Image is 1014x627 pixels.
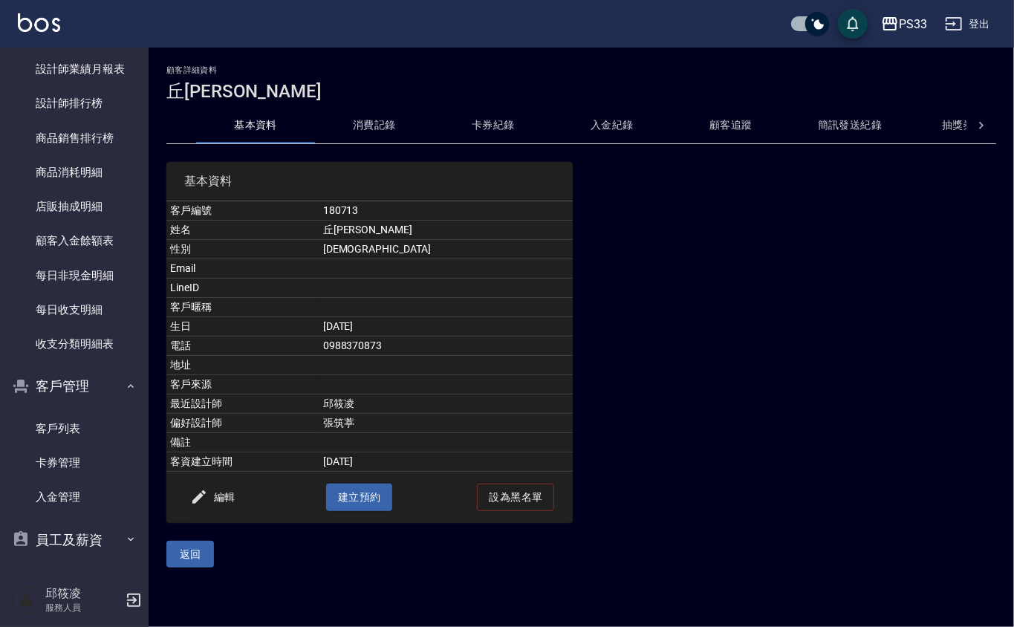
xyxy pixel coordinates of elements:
[166,240,319,259] td: 性別
[45,601,121,614] p: 服務人員
[12,585,42,615] img: Person
[6,480,143,514] a: 入金管理
[6,367,143,406] button: 客戶管理
[6,259,143,293] a: 每日非現金明細
[166,541,214,568] button: 返回
[166,317,319,337] td: 生日
[6,412,143,446] a: 客戶列表
[184,174,555,189] span: 基本資料
[166,414,319,433] td: 偏好設計師
[166,298,319,317] td: 客戶暱稱
[6,446,143,480] a: 卡券管理
[790,108,909,143] button: 簡訊發送紀錄
[672,108,790,143] button: 顧客追蹤
[319,201,573,221] td: 180713
[6,189,143,224] a: 店販抽成明細
[434,108,553,143] button: 卡券紀錄
[166,452,319,472] td: 客資建立時間
[553,108,672,143] button: 入金紀錄
[6,52,143,86] a: 設計師業績月報表
[939,10,996,38] button: 登出
[166,81,996,102] h3: 丘[PERSON_NAME]
[319,452,573,472] td: [DATE]
[166,259,319,279] td: Email
[6,155,143,189] a: 商品消耗明細
[166,356,319,375] td: 地址
[166,394,319,414] td: 最近設計師
[326,484,393,511] button: 建立預約
[319,221,573,240] td: 丘[PERSON_NAME]
[319,414,573,433] td: 張筑葶
[6,293,143,327] a: 每日收支明細
[875,9,933,39] button: PS33
[166,279,319,298] td: LineID
[319,317,573,337] td: [DATE]
[6,121,143,155] a: 商品銷售排行榜
[477,484,554,511] button: 設為黑名單
[166,433,319,452] td: 備註
[6,521,143,559] button: 員工及薪資
[166,375,319,394] td: 客戶來源
[838,9,868,39] button: save
[184,484,241,511] button: 編輯
[315,108,434,143] button: 消費記錄
[166,201,319,221] td: 客戶編號
[18,13,60,32] img: Logo
[6,224,143,258] a: 顧客入金餘額表
[319,394,573,414] td: 邱筱凌
[45,586,121,601] h5: 邱筱凌
[6,86,143,120] a: 設計師排行榜
[166,65,996,75] h2: 顧客詳細資料
[6,327,143,361] a: 收支分類明細表
[319,240,573,259] td: [DEMOGRAPHIC_DATA]
[166,337,319,356] td: 電話
[166,221,319,240] td: 姓名
[899,15,927,33] div: PS33
[319,337,573,356] td: 0988370873
[196,108,315,143] button: 基本資料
